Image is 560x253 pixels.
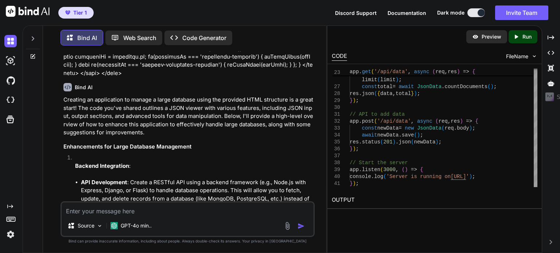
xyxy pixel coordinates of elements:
span: , [393,91,396,96]
span: res [350,91,359,96]
span: ( [487,84,490,90]
span: skip [463,70,475,76]
div: 30 [332,104,340,111]
span: ) [457,70,460,76]
span: 23 [332,69,340,76]
span: ; [356,146,359,152]
span: 201 [384,139,393,145]
img: preview [472,33,479,40]
span: app [350,167,359,173]
span: await [362,132,377,138]
span: limit [380,77,396,83]
span: = [393,84,396,90]
div: CODE [332,52,347,61]
span: ) [405,167,408,173]
span: . [460,70,463,76]
span: const [362,70,377,76]
span: total [377,84,393,90]
span: => [411,167,417,173]
span: , [408,69,411,75]
span: Discord Support [335,10,377,16]
span: ' [466,174,469,179]
span: log [374,174,383,179]
span: newData [414,139,436,145]
span: json [362,91,374,96]
span: async [417,118,432,124]
span: . [396,139,398,145]
span: ( [478,70,481,76]
span: ( [411,139,414,145]
span: ; [356,181,359,186]
span: } [350,146,353,152]
span: . [439,70,442,76]
span: 1 [500,70,503,76]
span: ) [417,132,420,138]
span: [URL] [451,174,466,179]
span: ; [399,77,402,83]
img: chevron down [531,53,537,59]
span: ( [374,118,377,124]
span: total [396,91,411,96]
span: . [454,125,457,131]
span: data [380,91,393,96]
span: // API to add data [350,111,405,117]
span: ) [491,84,494,90]
span: } [350,181,353,186]
span: listen [362,167,380,173]
span: . [359,69,362,75]
span: app [350,118,359,124]
span: ) [414,91,417,96]
span: ) [435,139,438,145]
div: 32 [332,118,340,125]
span: save [402,132,414,138]
span: ) [527,70,530,76]
span: ; [439,139,442,145]
span: => [463,69,469,75]
div: 35 [332,139,340,146]
div: 40 [332,173,340,180]
span: { [475,118,478,124]
span: } [411,91,414,96]
div: 39 [332,166,340,173]
span: { [377,91,380,96]
li: : Create a RESTful API using a backend framework (e.g., Node.js with Express, Django, or Flask) t... [81,178,313,211]
span: . [530,70,533,76]
span: find [442,70,454,76]
span: ) [457,69,460,75]
span: JsonData [414,70,439,76]
span: page [481,70,494,76]
span: console [350,174,371,179]
span: 'Server is running on [386,174,451,179]
span: . [399,132,402,138]
span: { [472,69,475,75]
span: app [350,69,359,75]
div: 37 [332,153,340,159]
span: JsonData [417,84,442,90]
button: Invite Team [495,5,548,20]
span: FileName [506,53,528,60]
span: - [494,70,497,76]
h2: OUTPUT [327,191,542,209]
span: . [359,118,362,124]
span: ; [356,98,359,103]
span: async [414,69,429,75]
span: ( [432,69,435,75]
img: Pick Models [97,223,103,229]
span: const [362,125,377,131]
span: ( [377,77,380,83]
span: body [457,125,469,131]
span: ) [353,146,355,152]
span: ; [417,91,420,96]
span: . [359,139,362,145]
span: ; [494,84,497,90]
p: Creating an application to manage a large database using the provided HTML structure is a great s... [63,96,313,137]
span: get [362,69,371,75]
span: ) [469,174,472,179]
img: attachment [283,222,292,230]
img: githubDark [4,74,17,87]
span: ( [371,69,374,75]
span: newData [377,125,399,131]
span: '/api/data' [374,69,408,75]
h3: Enhancements for Large Database Management [63,143,313,151]
p: Bind can provide inaccurate information, including about people. Always double-check its answers.... [61,238,315,244]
